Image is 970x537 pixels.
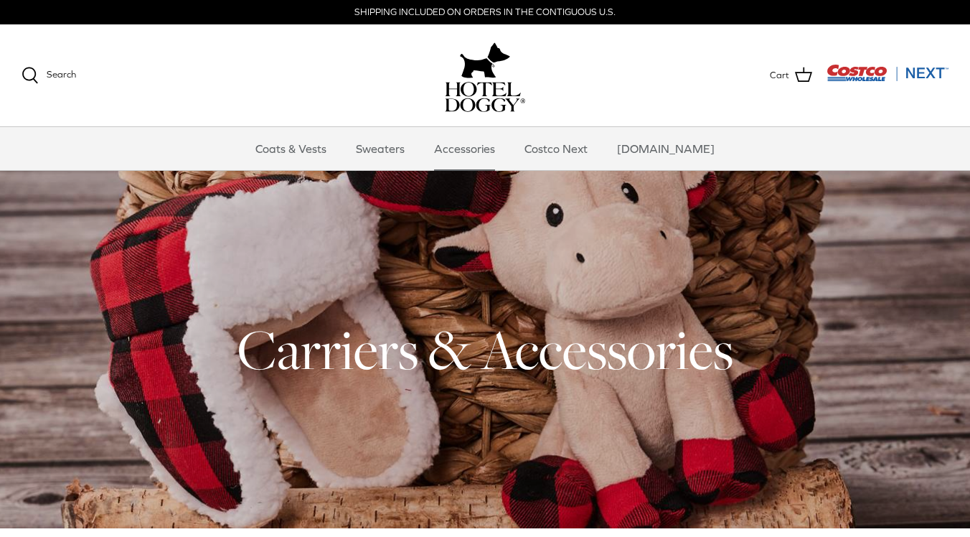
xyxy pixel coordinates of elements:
[770,68,789,83] span: Cart
[22,314,948,385] h1: Carriers & Accessories
[22,67,76,84] a: Search
[827,64,948,82] img: Costco Next
[421,127,508,170] a: Accessories
[827,73,948,84] a: Visit Costco Next
[343,127,418,170] a: Sweaters
[47,69,76,80] span: Search
[512,127,601,170] a: Costco Next
[770,66,812,85] a: Cart
[445,39,525,112] a: hoteldoggy.com hoteldoggycom
[242,127,339,170] a: Coats & Vests
[460,39,510,82] img: hoteldoggy.com
[604,127,727,170] a: [DOMAIN_NAME]
[445,82,525,112] img: hoteldoggycom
